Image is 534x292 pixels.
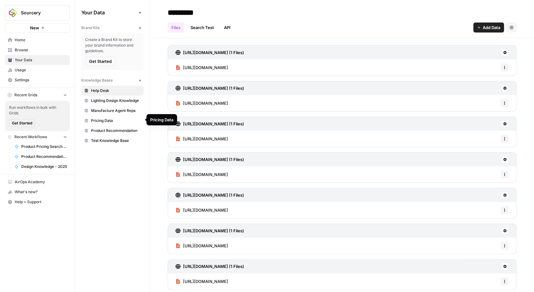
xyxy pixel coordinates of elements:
[175,153,244,166] a: [URL][DOMAIN_NAME] (1 Files)
[91,118,141,123] span: Pricing Data
[175,59,228,76] a: [URL][DOMAIN_NAME]
[15,199,67,205] span: Help + Support
[183,243,228,249] span: [URL][DOMAIN_NAME]
[81,136,144,146] a: Test Knowledge Base
[85,37,140,54] span: Create a Brand Kit to store your brand information and guidelines.
[183,207,228,213] span: [URL][DOMAIN_NAME]
[15,77,67,83] span: Settings
[81,25,99,31] span: Brand Kits
[12,162,70,172] a: Design Knowledge - 2025
[183,263,244,269] h3: [URL][DOMAIN_NAME] (1 Files)
[21,154,67,159] span: Product Recommendations - 2025
[21,144,67,149] span: Product Pricing Search - 2025
[175,95,228,111] a: [URL][DOMAIN_NAME]
[14,134,47,140] span: Recent Workflows
[187,23,218,33] a: Search Test
[175,202,228,218] a: [URL][DOMAIN_NAME]
[175,117,244,131] a: [URL][DOMAIN_NAME] (1 Files)
[183,171,228,178] span: [URL][DOMAIN_NAME]
[91,98,141,103] span: Lighting Design Knowledge
[473,23,504,33] button: Add Data
[7,7,18,18] img: Sourcery Logo
[168,23,184,33] a: Files
[81,126,144,136] a: Product Recommendation
[5,55,70,65] a: Your Data
[15,67,67,73] span: Usage
[183,64,228,71] span: [URL][DOMAIN_NAME]
[175,238,228,254] a: [URL][DOMAIN_NAME]
[175,188,244,202] a: [URL][DOMAIN_NAME] (1 Files)
[5,65,70,75] a: Usage
[81,78,113,83] span: Knowledge Bases
[183,156,244,163] h3: [URL][DOMAIN_NAME] (1 Files)
[5,187,69,197] div: What's new?
[183,228,244,234] h3: [URL][DOMAIN_NAME] (1 Files)
[91,128,141,133] span: Product Recommendation
[175,273,228,289] a: [URL][DOMAIN_NAME]
[183,192,244,198] h3: [URL][DOMAIN_NAME] (1 Files)
[85,56,116,66] button: Get Started
[175,131,228,147] a: [URL][DOMAIN_NAME]
[14,92,37,98] span: Recent Grids
[183,49,244,56] h3: [URL][DOMAIN_NAME] (1 Files)
[5,132,70,142] button: Recent Workflows
[5,23,70,33] button: New
[81,116,144,126] a: Pricing Data
[183,278,228,284] span: [URL][DOMAIN_NAME]
[89,58,112,64] span: Get Started
[175,259,244,273] a: [URL][DOMAIN_NAME] (1 Files)
[81,106,144,116] a: Manufacture Agent Reps
[12,142,70,152] a: Product Pricing Search - 2025
[9,119,35,127] button: Get Started
[483,24,500,31] span: Add Data
[12,120,32,126] span: Get Started
[81,9,136,16] span: Your Data
[183,85,244,91] h3: [URL][DOMAIN_NAME] (1 Files)
[91,88,141,93] span: Help Desk
[12,152,70,162] a: Product Recommendations - 2025
[220,23,234,33] a: API
[5,177,70,187] a: AirOps Academy
[30,25,39,31] span: New
[183,100,228,106] span: [URL][DOMAIN_NAME]
[21,164,67,169] span: Design Knowledge - 2025
[21,10,59,16] span: Sourcery
[183,121,244,127] h3: [URL][DOMAIN_NAME] (1 Files)
[81,86,144,96] a: Help Desk
[15,47,67,53] span: Browse
[175,224,244,238] a: [URL][DOMAIN_NAME] (1 Files)
[5,187,70,197] button: What's new?
[175,46,244,59] a: [URL][DOMAIN_NAME] (1 Files)
[5,35,70,45] a: Home
[5,45,70,55] a: Browse
[9,105,66,116] span: Run workflows in bulk with Grids
[15,37,67,43] span: Home
[15,57,67,63] span: Your Data
[175,166,228,183] a: [URL][DOMAIN_NAME]
[150,117,173,123] div: Pricing Data
[15,179,67,185] span: AirOps Academy
[5,5,70,21] button: Workspace: Sourcery
[183,136,228,142] span: [URL][DOMAIN_NAME]
[175,81,244,95] a: [URL][DOMAIN_NAME] (1 Files)
[5,90,70,100] button: Recent Grids
[91,108,141,113] span: Manufacture Agent Reps
[81,96,144,106] a: Lighting Design Knowledge
[5,75,70,85] a: Settings
[91,138,141,143] span: Test Knowledge Base
[5,197,70,207] button: Help + Support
